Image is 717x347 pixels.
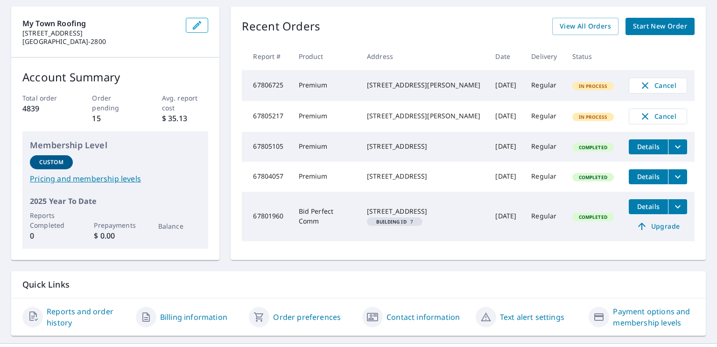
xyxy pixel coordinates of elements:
th: Address [359,43,488,70]
p: [GEOGRAPHIC_DATA]-2800 [22,37,178,46]
p: 15 [92,113,139,124]
div: [STREET_ADDRESS] [367,207,480,216]
button: detailsBtn-67804057 [629,169,668,184]
div: [STREET_ADDRESS][PERSON_NAME] [367,80,480,90]
p: 4839 [22,103,69,114]
td: Premium [291,162,359,192]
span: Completed [573,214,613,220]
div: [STREET_ADDRESS] [367,172,480,181]
button: Cancel [629,108,687,124]
td: 67805217 [242,101,291,132]
td: Regular [524,132,564,162]
a: Billing information [160,311,227,323]
p: Membership Level [30,139,201,152]
a: Text alert settings [500,311,564,323]
p: Account Summary [22,69,208,86]
span: Completed [573,174,613,181]
span: In Process [573,114,613,120]
th: Delivery [524,43,564,70]
td: 67801960 [242,192,291,241]
th: Status [565,43,622,70]
p: Prepayments [94,220,137,230]
p: My Town Roofing [22,18,178,29]
span: Start New Order [633,21,687,32]
p: Balance [158,221,201,231]
p: Recent Orders [242,18,320,35]
td: Premium [291,70,359,101]
span: Details [634,202,662,211]
th: Date [488,43,524,70]
p: 2025 Year To Date [30,195,201,207]
em: Building ID [376,219,407,224]
p: [STREET_ADDRESS] [22,29,178,37]
p: Order pending [92,93,139,113]
a: Pricing and membership levels [30,173,201,184]
button: filesDropdownBtn-67801960 [668,199,687,214]
span: Details [634,172,662,181]
th: Product [291,43,359,70]
td: Premium [291,101,359,132]
a: Upgrade [629,219,687,234]
p: $ 35.13 [162,113,209,124]
button: detailsBtn-67801960 [629,199,668,214]
td: [DATE] [488,162,524,192]
td: [DATE] [488,132,524,162]
button: filesDropdownBtn-67804057 [668,169,687,184]
th: Report # [242,43,291,70]
td: 67805105 [242,132,291,162]
p: $ 0.00 [94,230,137,241]
p: Reports Completed [30,210,73,230]
span: Cancel [639,111,677,122]
span: In Process [573,83,613,89]
a: View All Orders [552,18,619,35]
td: Regular [524,192,564,241]
a: Payment options and membership levels [613,306,695,328]
span: Completed [573,144,613,151]
button: Cancel [629,78,687,94]
td: [DATE] [488,101,524,132]
p: 0 [30,230,73,241]
a: Order preferences [273,311,341,323]
a: Reports and order history [47,306,128,328]
span: View All Orders [560,21,611,32]
button: filesDropdownBtn-67805105 [668,139,687,154]
td: Premium [291,132,359,162]
td: 67806725 [242,70,291,101]
a: Start New Order [626,18,695,35]
p: Custom [39,158,63,166]
td: Regular [524,101,564,132]
div: [STREET_ADDRESS] [367,142,480,151]
p: Total order [22,93,69,103]
td: [DATE] [488,192,524,241]
p: Avg. report cost [162,93,209,113]
p: Quick Links [22,279,695,290]
td: Bid Perfect Comm [291,192,359,241]
div: [STREET_ADDRESS][PERSON_NAME] [367,111,480,121]
button: detailsBtn-67805105 [629,139,668,154]
span: Cancel [639,80,677,91]
td: 67804057 [242,162,291,192]
span: Upgrade [634,221,682,232]
span: Details [634,142,662,151]
td: Regular [524,162,564,192]
td: [DATE] [488,70,524,101]
td: Regular [524,70,564,101]
a: Contact information [387,311,460,323]
span: 7 [371,219,419,224]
